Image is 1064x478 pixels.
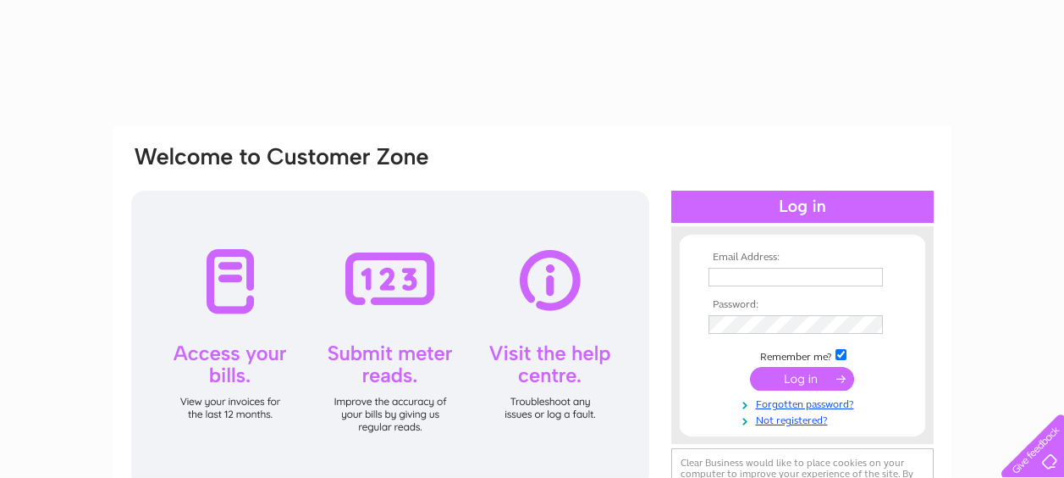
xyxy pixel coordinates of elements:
[708,411,901,427] a: Not registered?
[750,367,854,391] input: Submit
[704,299,901,311] th: Password:
[704,252,901,264] th: Email Address:
[704,347,901,364] td: Remember me?
[708,395,901,411] a: Forgotten password?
